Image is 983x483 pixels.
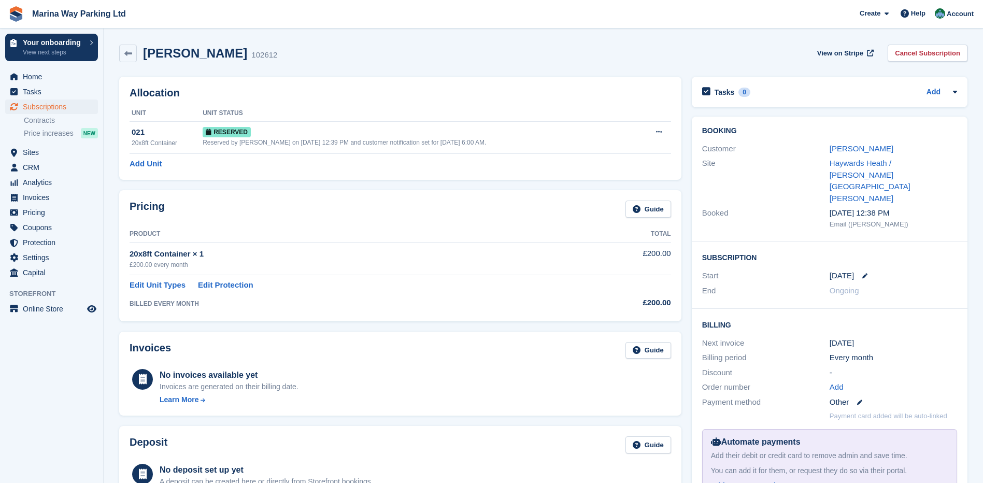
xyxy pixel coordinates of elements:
[702,381,830,393] div: Order number
[9,289,103,299] span: Storefront
[23,145,85,160] span: Sites
[5,265,98,280] a: menu
[911,8,925,19] span: Help
[132,138,203,148] div: 20x8ft Container
[711,450,948,461] div: Add their debit or credit card to remove admin and save time.
[23,190,85,205] span: Invoices
[23,48,84,57] p: View next steps
[702,207,830,229] div: Booked
[5,250,98,265] a: menu
[830,270,854,282] time: 2025-09-01 00:00:00 UTC
[715,88,735,97] h2: Tasks
[130,248,571,260] div: 20x8ft Container × 1
[160,394,298,405] a: Learn More
[160,381,298,392] div: Invoices are generated on their billing date.
[5,34,98,61] a: Your onboarding View next steps
[830,337,957,349] div: [DATE]
[830,396,957,408] div: Other
[5,190,98,205] a: menu
[86,303,98,315] a: Preview store
[625,436,671,453] a: Guide
[702,367,830,379] div: Discount
[702,143,830,155] div: Customer
[160,464,373,476] div: No deposit set up yet
[143,46,247,60] h2: [PERSON_NAME]
[203,105,637,122] th: Unit Status
[130,158,162,170] a: Add Unit
[23,160,85,175] span: CRM
[5,100,98,114] a: menu
[24,116,98,125] a: Contracts
[702,127,957,135] h2: Booking
[130,260,571,269] div: £200.00 every month
[702,285,830,297] div: End
[702,158,830,204] div: Site
[28,5,130,22] a: Marina Way Parking Ltd
[830,159,910,203] a: Haywards Heath / [PERSON_NAME][GEOGRAPHIC_DATA][PERSON_NAME]
[23,175,85,190] span: Analytics
[625,201,671,218] a: Guide
[130,87,671,99] h2: Allocation
[702,352,830,364] div: Billing period
[23,250,85,265] span: Settings
[711,465,948,476] div: You can add it for them, or request they do so via their portal.
[702,337,830,349] div: Next invoice
[5,160,98,175] a: menu
[738,88,750,97] div: 0
[23,205,85,220] span: Pricing
[711,436,948,448] div: Automate payments
[130,105,203,122] th: Unit
[160,369,298,381] div: No invoices available yet
[830,286,859,295] span: Ongoing
[5,302,98,316] a: menu
[5,175,98,190] a: menu
[251,49,277,61] div: 102612
[23,100,85,114] span: Subscriptions
[830,367,957,379] div: -
[702,396,830,408] div: Payment method
[702,270,830,282] div: Start
[830,219,957,230] div: Email ([PERSON_NAME])
[8,6,24,22] img: stora-icon-8386f47178a22dfd0bd8f6a31ec36ba5ce8667c1dd55bd0f319d3a0aa187defe.svg
[132,126,203,138] div: 021
[571,242,671,275] td: £200.00
[23,39,84,46] p: Your onboarding
[813,45,876,62] a: View on Stripe
[203,127,251,137] span: Reserved
[702,319,957,330] h2: Billing
[24,129,74,138] span: Price increases
[5,145,98,160] a: menu
[888,45,967,62] a: Cancel Subscription
[130,279,186,291] a: Edit Unit Types
[160,394,198,405] div: Learn More
[23,235,85,250] span: Protection
[81,128,98,138] div: NEW
[130,436,167,453] h2: Deposit
[5,205,98,220] a: menu
[130,201,165,218] h2: Pricing
[198,279,253,291] a: Edit Protection
[5,69,98,84] a: menu
[24,127,98,139] a: Price increases NEW
[130,342,171,359] h2: Invoices
[23,69,85,84] span: Home
[130,226,571,243] th: Product
[702,252,957,262] h2: Subscription
[830,411,947,421] p: Payment card added will be auto-linked
[203,138,637,147] div: Reserved by [PERSON_NAME] on [DATE] 12:39 PM and customer notification set for [DATE] 6:00 AM.
[5,220,98,235] a: menu
[860,8,880,19] span: Create
[23,220,85,235] span: Coupons
[817,48,863,59] span: View on Stripe
[571,297,671,309] div: £200.00
[5,84,98,99] a: menu
[830,207,957,219] div: [DATE] 12:38 PM
[5,235,98,250] a: menu
[130,299,571,308] div: BILLED EVERY MONTH
[830,144,893,153] a: [PERSON_NAME]
[947,9,974,19] span: Account
[830,352,957,364] div: Every month
[23,265,85,280] span: Capital
[935,8,945,19] img: Paul Lewis
[830,381,844,393] a: Add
